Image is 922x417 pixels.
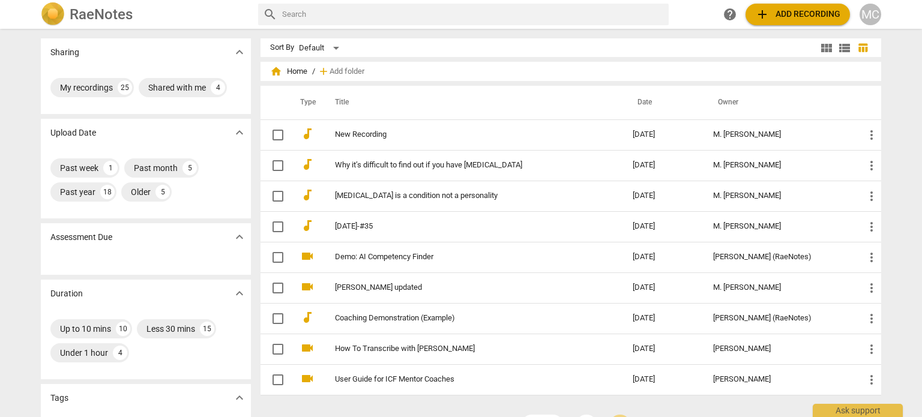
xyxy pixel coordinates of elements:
[864,342,879,356] span: more_vert
[813,404,903,417] div: Ask support
[148,82,206,94] div: Shared with me
[713,375,845,384] div: [PERSON_NAME]
[335,344,589,353] a: How To Transcribe with [PERSON_NAME]
[713,253,845,262] div: [PERSON_NAME] (RaeNotes)
[335,191,589,200] a: [MEDICAL_DATA] is a condition not a personality
[335,314,589,323] a: Coaching Demonstration (Example)
[713,314,845,323] div: [PERSON_NAME] (RaeNotes)
[837,41,852,55] span: view_list
[232,125,247,140] span: expand_more
[321,86,623,119] th: Title
[300,157,315,172] span: audiotrack
[50,231,112,244] p: Assessment Due
[335,161,589,170] a: Why it’s difficult to find out if you have [MEDICAL_DATA]
[836,39,854,57] button: List view
[100,185,115,199] div: 18
[41,2,65,26] img: Logo
[60,347,108,359] div: Under 1 hour
[318,65,330,77] span: add
[713,222,845,231] div: M. [PERSON_NAME]
[230,284,249,302] button: Show more
[232,391,247,405] span: expand_more
[864,250,879,265] span: more_vert
[60,186,95,198] div: Past year
[291,86,321,119] th: Type
[755,7,770,22] span: add
[713,191,845,200] div: M. [PERSON_NAME]
[230,389,249,407] button: Show more
[50,287,83,300] p: Duration
[200,322,214,336] div: 15
[60,82,113,94] div: My recordings
[70,6,133,23] h2: RaeNotes
[864,128,879,142] span: more_vert
[118,80,132,95] div: 25
[60,162,98,174] div: Past week
[335,253,589,262] a: Demo: AI Competency Finder
[230,43,249,61] button: Show more
[41,2,249,26] a: LogoRaeNotes
[232,286,247,301] span: expand_more
[713,344,845,353] div: [PERSON_NAME]
[704,86,855,119] th: Owner
[312,67,315,76] span: /
[864,373,879,387] span: more_vert
[270,65,282,77] span: home
[713,161,845,170] div: M. [PERSON_NAME]
[299,38,343,58] div: Default
[60,323,111,335] div: Up to 10 mins
[854,39,872,57] button: Table view
[860,4,881,25] button: MC
[864,220,879,234] span: more_vert
[270,65,307,77] span: Home
[330,67,364,76] span: Add folder
[623,150,704,181] td: [DATE]
[864,158,879,173] span: more_vert
[300,341,315,355] span: videocam
[230,124,249,142] button: Show more
[623,272,704,303] td: [DATE]
[623,303,704,334] td: [DATE]
[50,46,79,59] p: Sharing
[134,162,178,174] div: Past month
[131,186,151,198] div: Older
[182,161,197,175] div: 5
[103,161,118,175] div: 1
[864,311,879,326] span: more_vert
[623,119,704,150] td: [DATE]
[155,185,170,199] div: 5
[857,42,869,53] span: table_chart
[113,346,127,360] div: 4
[230,228,249,246] button: Show more
[263,7,277,22] span: search
[300,249,315,263] span: videocam
[623,181,704,211] td: [DATE]
[864,281,879,295] span: more_vert
[116,322,130,336] div: 10
[335,130,589,139] a: New Recording
[746,4,850,25] button: Upload
[300,218,315,233] span: audiotrack
[300,371,315,386] span: videocam
[623,364,704,395] td: [DATE]
[719,4,741,25] a: Help
[335,375,589,384] a: User Guide for ICF Mentor Coaches
[270,43,294,52] div: Sort By
[623,242,704,272] td: [DATE]
[819,41,834,55] span: view_module
[232,45,247,59] span: expand_more
[713,283,845,292] div: M. [PERSON_NAME]
[232,230,247,244] span: expand_more
[818,39,836,57] button: Tile view
[300,280,315,294] span: videocam
[50,127,96,139] p: Upload Date
[755,7,840,22] span: Add recording
[50,392,68,404] p: Tags
[300,188,315,202] span: audiotrack
[300,127,315,141] span: audiotrack
[713,130,845,139] div: M. [PERSON_NAME]
[623,334,704,364] td: [DATE]
[211,80,225,95] div: 4
[623,211,704,242] td: [DATE]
